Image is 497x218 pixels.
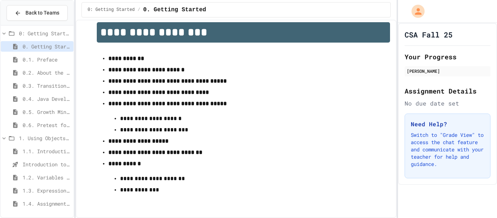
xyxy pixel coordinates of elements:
[411,131,484,168] p: Switch to "Grade View" to access the chat feature and communicate with your teacher for help and ...
[23,200,71,207] span: 1.4. Assignment and Input
[23,121,71,129] span: 0.6. Pretest for the AP CSA Exam
[23,95,71,103] span: 0.4. Java Development Environments
[138,7,140,13] span: /
[143,5,206,14] span: 0. Getting Started
[19,29,71,37] span: 0: Getting Started
[23,43,71,50] span: 0. Getting Started
[88,7,135,13] span: 0: Getting Started
[405,86,490,96] h2: Assignment Details
[407,68,488,74] div: [PERSON_NAME]
[405,29,453,40] h1: CSA Fall 25
[23,160,71,168] span: Introduction to Algorithms, Programming, and Compilers
[23,147,71,155] span: 1.1. Introduction to Algorithms, Programming, and Compilers
[7,5,68,21] button: Back to Teams
[404,3,426,20] div: My Account
[411,120,484,128] h3: Need Help?
[19,134,71,142] span: 1. Using Objects and Methods
[25,9,59,17] span: Back to Teams
[23,82,71,90] span: 0.3. Transitioning from AP CSP to AP CSA
[405,99,490,108] div: No due date set
[23,69,71,76] span: 0.2. About the AP CSA Exam
[23,174,71,181] span: 1.2. Variables and Data Types
[23,187,71,194] span: 1.3. Expressions and Output [New]
[405,52,490,62] h2: Your Progress
[23,108,71,116] span: 0.5. Growth Mindset and Pair Programming
[23,56,71,63] span: 0.1. Preface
